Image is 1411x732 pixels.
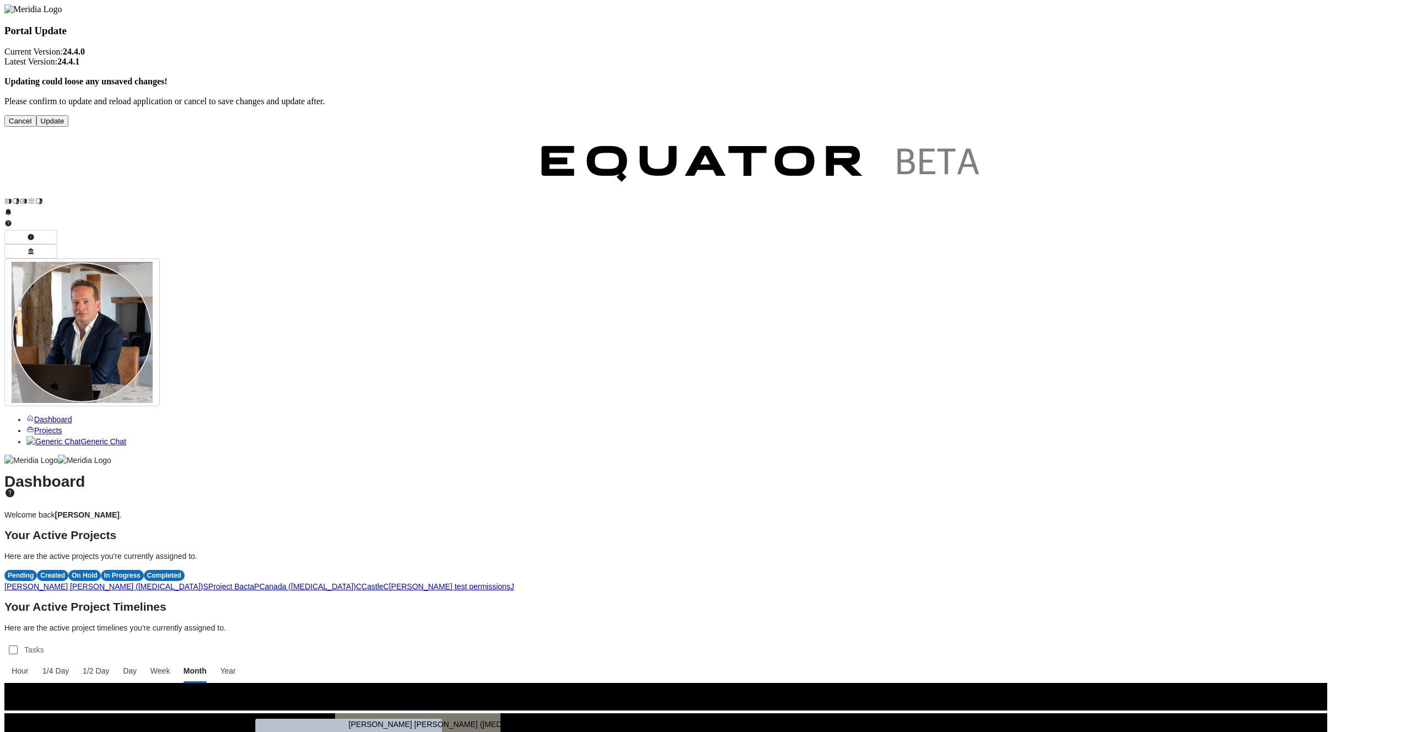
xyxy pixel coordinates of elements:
[748,698,776,707] text: October
[252,698,266,707] text: July
[4,47,1407,106] p: Current Version: Latest Version: Please confirm to update and reload application or cancel to sav...
[57,57,79,66] strong: 24.4.1
[58,455,111,466] img: Meridia Logo
[349,720,547,729] text: [PERSON_NAME] [PERSON_NAME] ([MEDICAL_DATA])
[37,570,68,581] div: Created
[68,570,101,581] div: On Hold
[36,115,69,127] button: Update
[4,530,1407,541] h2: Your Active Projects
[55,510,120,519] strong: [PERSON_NAME]
[389,582,514,591] a: [PERSON_NAME] test permissionsJ
[26,426,62,435] a: Projects
[12,262,153,403] img: Profile Icon
[80,437,126,446] span: Generic Chat
[203,582,208,591] span: S
[4,4,62,14] img: Meridia Logo
[34,426,62,435] span: Projects
[41,665,71,676] span: 1/4 Day
[34,415,72,424] span: Dashboard
[122,665,138,676] span: Day
[26,415,72,424] a: Dashboard
[259,582,361,591] a: Canada ([MEDICAL_DATA])C
[914,698,950,707] text: November
[510,582,514,591] span: J
[43,127,523,205] img: Customer Logo
[10,665,30,676] span: Hour
[523,127,1002,205] img: Customer Logo
[22,640,49,660] label: Tasks
[384,582,389,591] span: C
[4,77,168,86] strong: Updating could loose any unsaved changes!
[4,115,36,127] button: Cancel
[4,509,1407,520] p: Welcome back .
[149,665,171,676] span: Week
[362,582,389,591] a: CastleC
[4,570,37,581] div: Pending
[26,436,80,447] img: Generic Chat
[4,551,1407,562] p: Here are the active projects you're currently assigned to.
[63,47,85,56] strong: 24.4.0
[87,698,104,707] text: June
[82,665,111,676] span: 1/2 Day
[219,665,238,676] span: Year
[1245,698,1272,707] text: January
[254,582,259,591] span: P
[1079,698,1115,707] text: December
[182,665,208,676] span: Month
[4,476,1407,499] h1: Dashboard
[4,582,208,591] a: [PERSON_NAME] [PERSON_NAME] ([MEDICAL_DATA])S
[4,25,1407,37] h3: Portal Update
[4,455,58,466] img: Meridia Logo
[356,582,362,591] span: C
[101,570,144,581] div: In Progress
[144,570,185,581] div: Completed
[418,698,442,707] text: August
[26,437,126,446] a: Generic ChatGeneric Chat
[170,688,187,697] text: 2025
[208,582,260,591] a: Project BactaP
[4,601,1407,612] h2: Your Active Project Timelines
[583,698,621,707] text: September
[4,622,1407,633] p: Here are the active project timelines you're currently assigned to.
